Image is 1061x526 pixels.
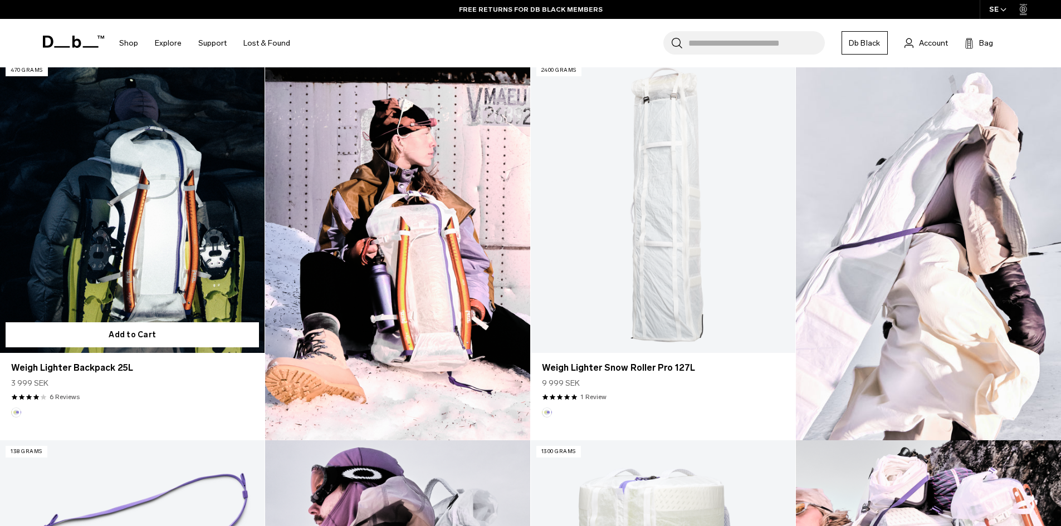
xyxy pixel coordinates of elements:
p: 2400 grams [536,65,581,76]
button: Aurora [11,407,21,417]
button: Add to Cart [6,322,259,347]
a: Db Black [842,31,888,55]
a: Weigh Lighter Backpack 25L [11,361,253,375]
a: Lost & Found [243,23,290,63]
nav: Main Navigation [111,19,299,67]
a: Weigh Lighter Snow Roller Pro 127L [531,59,795,353]
span: Account [919,37,948,49]
a: 6 reviews [50,392,80,402]
span: 3 999 SEK [11,377,48,389]
img: Content block image [796,59,1061,440]
a: Explore [155,23,182,63]
p: 470 grams [6,65,48,76]
a: Shop [119,23,138,63]
button: Bag [965,36,993,50]
img: Content block image [265,59,530,440]
a: Account [904,36,948,50]
a: FREE RETURNS FOR DB BLACK MEMBERS [459,4,603,14]
span: Bag [979,37,993,49]
p: 138 grams [6,446,47,458]
a: Weigh Lighter Snow Roller Pro 127L [542,361,784,375]
span: 9 999 SEK [542,377,580,389]
p: 1300 grams [536,446,581,458]
a: 1 reviews [580,392,607,402]
button: Aurora [542,407,552,417]
a: Support [198,23,227,63]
